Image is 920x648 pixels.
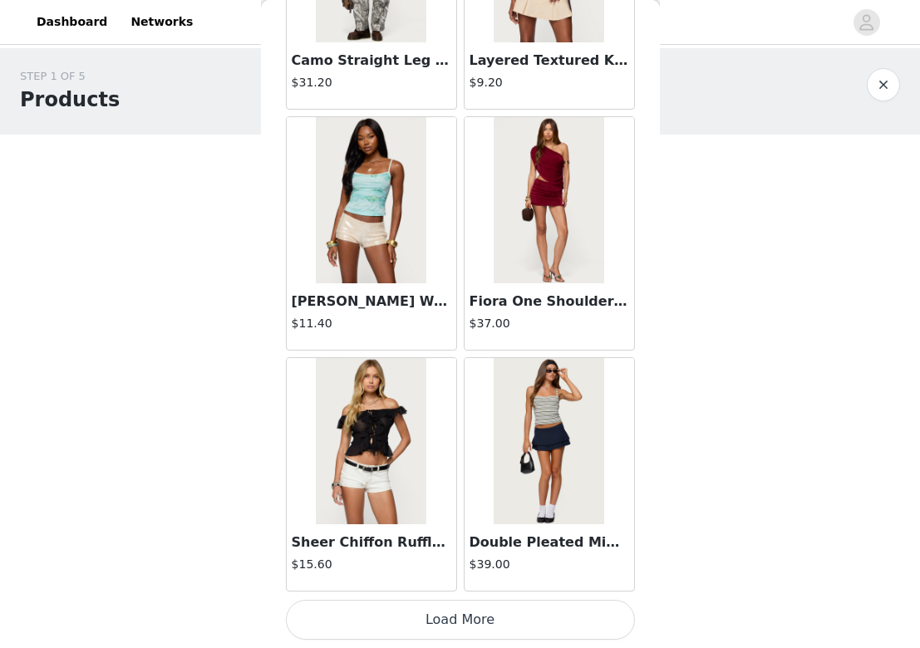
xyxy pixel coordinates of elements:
[316,358,426,524] img: Sheer Chiffon Ruffled Off Shoulder Top
[316,117,426,283] img: Everlyn Water Lily Tank Top
[470,74,629,91] h4: $9.20
[494,117,604,283] img: Fiora One Shoulder Cutout Mini Dress
[470,556,629,573] h4: $39.00
[494,358,604,524] img: Double Pleated Mini Skort
[121,3,203,41] a: Networks
[470,292,629,312] h3: Fiora One Shoulder Cutout Mini Dress
[292,74,451,91] h4: $31.20
[292,315,451,332] h4: $11.40
[27,3,117,41] a: Dashboard
[292,51,451,71] h3: Camo Straight Leg Sweatpants
[292,556,451,573] h4: $15.60
[292,292,451,312] h3: [PERSON_NAME] Water Lily Tank Top
[859,9,874,36] div: avatar
[20,68,120,85] div: STEP 1 OF 5
[292,533,451,552] h3: Sheer Chiffon Ruffled Off Shoulder Top
[470,533,629,552] h3: Double Pleated Mini Skort
[470,315,629,332] h4: $37.00
[470,51,629,71] h3: Layered Textured Knit Strapless Top
[286,600,635,640] button: Load More
[20,85,120,115] h1: Products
